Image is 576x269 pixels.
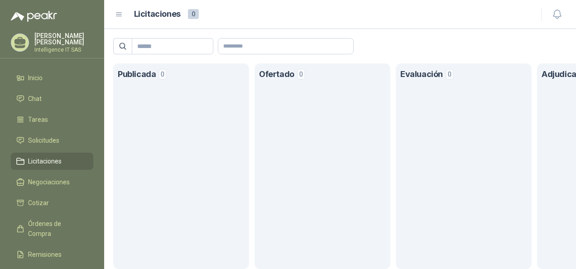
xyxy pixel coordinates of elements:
span: Remisiones [28,250,62,259]
a: Inicio [11,69,93,86]
h1: Ofertado [259,68,294,81]
span: Negociaciones [28,177,70,187]
a: Negociaciones [11,173,93,191]
a: Órdenes de Compra [11,215,93,242]
h1: Evaluación [400,68,443,81]
span: Inicio [28,73,43,83]
a: Cotizar [11,194,93,211]
span: Solicitudes [28,135,59,145]
span: Órdenes de Compra [28,219,85,239]
span: 0 [297,69,305,80]
h1: Publicada [118,68,156,81]
a: Solicitudes [11,132,93,149]
a: Tareas [11,111,93,128]
span: 0 [446,69,454,80]
span: Licitaciones [28,156,62,166]
p: [PERSON_NAME] [PERSON_NAME] [34,33,93,45]
span: 0 [158,69,167,80]
img: Logo peakr [11,11,57,22]
span: 0 [188,9,199,19]
p: Intelligence IT SAS [34,47,93,53]
h1: Licitaciones [134,8,181,21]
span: Tareas [28,115,48,125]
a: Licitaciones [11,153,93,170]
span: Cotizar [28,198,49,208]
a: Remisiones [11,246,93,263]
a: Chat [11,90,93,107]
span: Chat [28,94,42,104]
